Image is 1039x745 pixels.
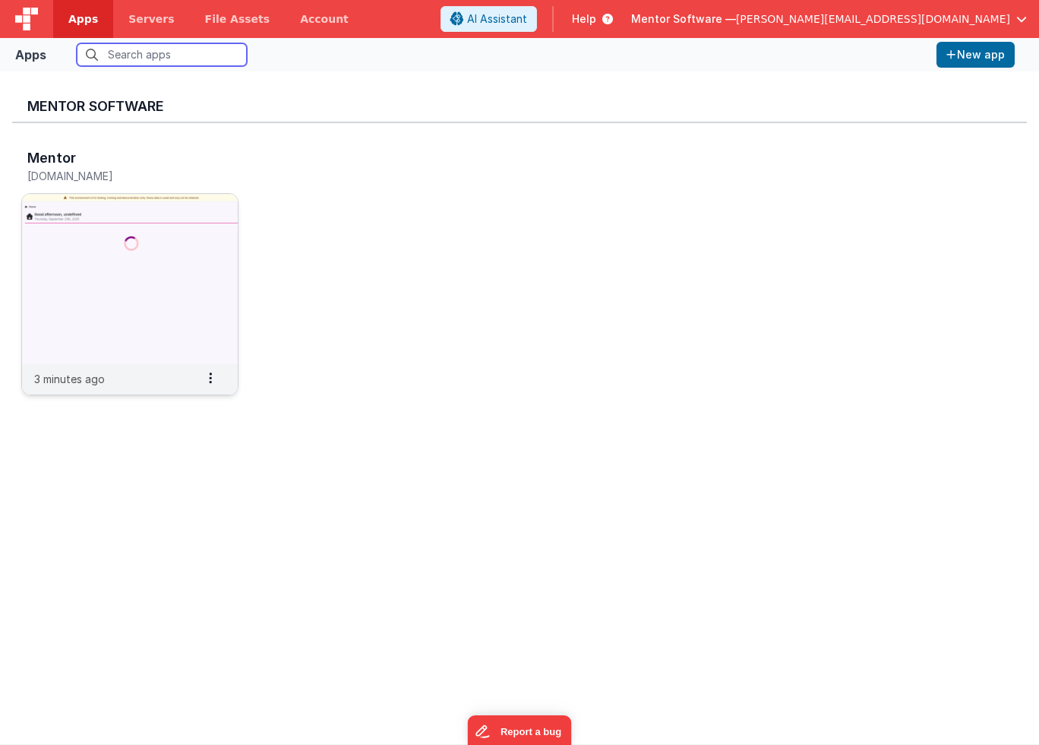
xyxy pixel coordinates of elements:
[34,371,105,387] p: 3 minutes ago
[77,43,247,66] input: Search apps
[441,6,537,32] button: AI Assistant
[736,11,1010,27] span: [PERSON_NAME][EMAIL_ADDRESS][DOMAIN_NAME]
[27,151,76,166] h3: Mentor
[631,11,736,27] span: Mentor Software —
[128,11,174,27] span: Servers
[27,170,201,182] h5: [DOMAIN_NAME]
[68,11,98,27] span: Apps
[936,42,1015,68] button: New app
[572,11,596,27] span: Help
[15,46,46,64] div: Apps
[27,99,1012,114] h3: Mentor Software
[631,11,1027,27] button: Mentor Software — [PERSON_NAME][EMAIL_ADDRESS][DOMAIN_NAME]
[205,11,270,27] span: File Assets
[467,11,527,27] span: AI Assistant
